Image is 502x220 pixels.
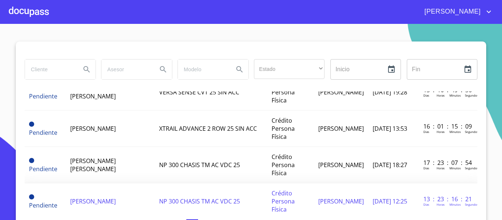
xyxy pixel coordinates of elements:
p: 17 : 23 : 07 : 54 [423,159,473,167]
p: Dias [423,166,429,170]
span: Pendiente [29,129,57,137]
p: Dias [423,130,429,134]
span: [PERSON_NAME] [PERSON_NAME] [70,84,116,100]
button: account of current user [419,6,493,18]
span: Pendiente [29,158,34,163]
span: [PERSON_NAME] [70,197,116,205]
p: 13 : 23 : 16 : 21 [423,195,473,203]
span: Crédito Persona Física [272,189,295,213]
span: Crédito Persona Física [272,153,295,177]
span: [PERSON_NAME] [318,197,364,205]
span: [PERSON_NAME] [318,88,364,96]
p: Dias [423,202,429,206]
span: Pendiente [29,92,57,100]
span: [PERSON_NAME] [PERSON_NAME] [70,157,116,173]
input: search [178,59,228,79]
p: Minutos [449,202,461,206]
button: Search [154,61,172,78]
p: Horas [437,202,445,206]
input: search [101,59,151,79]
span: XTRAIL ADVANCE 2 ROW 25 SIN ACC [159,125,257,133]
span: [DATE] 12:25 [373,197,407,205]
p: Dias [423,93,429,97]
p: Horas [437,130,445,134]
span: NP 300 CHASIS TM AC VDC 25 [159,161,240,169]
span: Pendiente [29,122,34,127]
p: Segundos [465,166,478,170]
p: Minutos [449,93,461,97]
p: 16 : 01 : 15 : 09 [423,122,473,130]
span: [DATE] 19:28 [373,88,407,96]
p: Minutos [449,130,461,134]
p: Horas [437,93,445,97]
span: [PERSON_NAME] [318,125,364,133]
div: ​ [254,59,324,79]
span: VERSA SENSE CVT 25 SIN ACC [159,88,239,96]
span: [PERSON_NAME] [70,125,116,133]
span: [PERSON_NAME] [419,6,484,18]
input: search [25,59,75,79]
p: Segundos [465,93,478,97]
span: Crédito Persona Física [272,80,295,104]
span: Crédito Persona Física [272,116,295,141]
button: Search [78,61,96,78]
p: Segundos [465,130,478,134]
p: Minutos [449,166,461,170]
button: Search [231,61,248,78]
span: Pendiente [29,201,57,209]
p: Segundos [465,202,478,206]
span: Pendiente [29,165,57,173]
span: Pendiente [29,194,34,199]
span: [DATE] 13:53 [373,125,407,133]
span: NP 300 CHASIS TM AC VDC 25 [159,197,240,205]
span: [PERSON_NAME] [318,161,364,169]
p: Horas [437,166,445,170]
span: [DATE] 18:27 [373,161,407,169]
